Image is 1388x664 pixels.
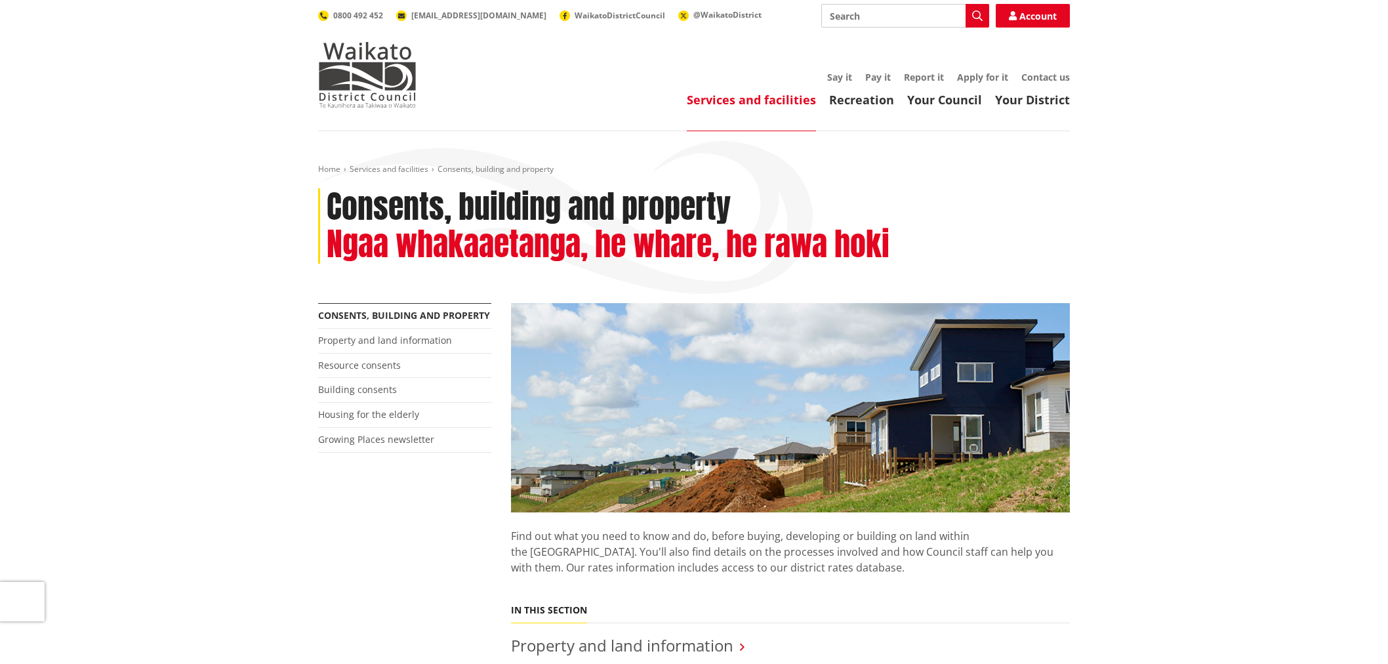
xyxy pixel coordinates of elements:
[678,9,762,20] a: @WaikatoDistrict
[829,92,894,108] a: Recreation
[327,226,889,264] h2: Ngaa whakaaetanga, he whare, he rawa hoki
[995,92,1070,108] a: Your District
[1021,71,1070,83] a: Contact us
[907,92,982,108] a: Your Council
[318,42,417,108] img: Waikato District Council - Te Kaunihera aa Takiwaa o Waikato
[827,71,852,83] a: Say it
[411,10,546,21] span: [EMAIL_ADDRESS][DOMAIN_NAME]
[687,92,816,108] a: Services and facilities
[318,10,383,21] a: 0800 492 452
[318,164,1070,175] nav: breadcrumb
[511,512,1070,591] p: Find out what you need to know and do, before buying, developing or building on land within the [...
[957,71,1008,83] a: Apply for it
[904,71,944,83] a: Report it
[333,10,383,21] span: 0800 492 452
[511,605,587,616] h5: In this section
[996,4,1070,28] a: Account
[318,163,340,175] a: Home
[693,9,762,20] span: @WaikatoDistrict
[865,71,891,83] a: Pay it
[511,634,733,656] a: Property and land information
[575,10,665,21] span: WaikatoDistrictCouncil
[318,383,397,396] a: Building consents
[318,334,452,346] a: Property and land information
[560,10,665,21] a: WaikatoDistrictCouncil
[327,188,731,226] h1: Consents, building and property
[318,309,490,322] a: Consents, building and property
[396,10,546,21] a: [EMAIL_ADDRESS][DOMAIN_NAME]
[438,163,554,175] span: Consents, building and property
[511,303,1070,513] img: Land-and-property-landscape
[821,4,989,28] input: Search input
[318,408,419,421] a: Housing for the elderly
[350,163,428,175] a: Services and facilities
[318,433,434,446] a: Growing Places newsletter
[318,359,401,371] a: Resource consents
